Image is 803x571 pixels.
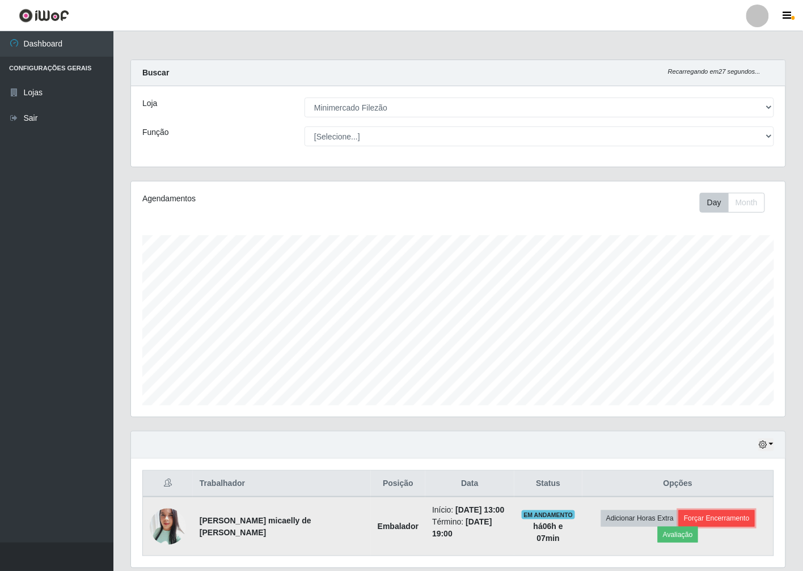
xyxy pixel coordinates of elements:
button: Avaliação [658,527,698,543]
th: Posição [371,471,425,497]
button: Day [700,193,729,213]
div: Agendamentos [142,193,396,205]
li: Início: [432,504,508,516]
strong: há 06 h e 07 min [534,522,563,543]
button: Month [728,193,765,213]
div: Toolbar with button groups [700,193,774,213]
strong: Embalador [378,522,419,531]
time: [DATE] 13:00 [455,505,504,514]
th: Opções [582,471,774,497]
div: First group [700,193,765,213]
li: Término: [432,516,508,540]
th: Trabalhador [193,471,371,497]
span: EM ANDAMENTO [522,510,576,519]
strong: [PERSON_NAME] micaelly de [PERSON_NAME] [200,516,311,537]
button: Forçar Encerramento [679,510,755,526]
strong: Buscar [142,68,169,77]
i: Recarregando em 27 segundos... [668,68,760,75]
th: Data [425,471,514,497]
button: Adicionar Horas Extra [601,510,679,526]
th: Status [514,471,582,497]
img: 1748729241814.jpeg [150,505,186,548]
img: CoreUI Logo [19,9,69,23]
label: Função [142,126,169,138]
label: Loja [142,98,157,109]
